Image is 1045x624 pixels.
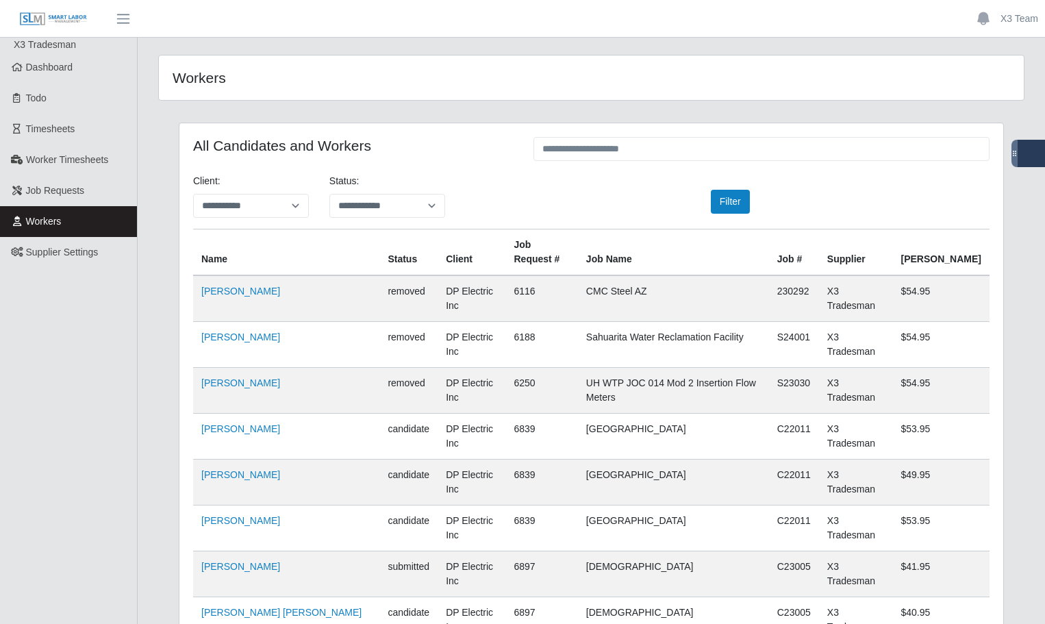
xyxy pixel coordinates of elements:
[201,332,280,342] a: [PERSON_NAME]
[26,123,75,134] span: Timesheets
[1000,12,1038,26] a: X3 Team
[578,506,769,551] td: [GEOGRAPHIC_DATA]
[26,185,85,196] span: Job Requests
[201,423,280,434] a: [PERSON_NAME]
[26,216,62,227] span: Workers
[201,607,362,618] a: [PERSON_NAME] [PERSON_NAME]
[819,229,893,276] th: Supplier
[14,39,76,50] span: X3 Tradesman
[769,229,819,276] th: Job #
[201,515,280,526] a: [PERSON_NAME]
[379,275,438,322] td: removed
[506,460,578,506] td: 6839
[893,229,990,276] th: [PERSON_NAME]
[819,368,893,414] td: X3 Tradesman
[379,551,438,597] td: submitted
[769,551,819,597] td: C23005
[578,368,769,414] td: UH WTP JOC 014 Mod 2 Insertion Flow Meters
[26,247,99,258] span: Supplier Settings
[26,92,47,103] span: Todo
[819,322,893,368] td: X3 Tradesman
[819,275,893,322] td: X3 Tradesman
[438,229,505,276] th: Client
[819,506,893,551] td: X3 Tradesman
[193,229,379,276] th: Name
[711,190,750,214] button: Filter
[893,322,990,368] td: $54.95
[819,460,893,506] td: X3 Tradesman
[506,322,578,368] td: 6188
[769,506,819,551] td: C22011
[201,561,280,572] a: [PERSON_NAME]
[506,414,578,460] td: 6839
[578,322,769,368] td: Sahuarita Water Reclamation Facility
[19,12,88,27] img: SLM Logo
[819,551,893,597] td: X3 Tradesman
[438,322,505,368] td: DP Electric Inc
[578,460,769,506] td: [GEOGRAPHIC_DATA]
[379,368,438,414] td: removed
[438,551,505,597] td: DP Electric Inc
[506,229,578,276] th: Job Request #
[893,460,990,506] td: $49.95
[769,414,819,460] td: C22011
[438,414,505,460] td: DP Electric Inc
[769,368,819,414] td: S23030
[506,275,578,322] td: 6116
[201,469,280,480] a: [PERSON_NAME]
[893,368,990,414] td: $54.95
[438,275,505,322] td: DP Electric Inc
[26,154,108,165] span: Worker Timesheets
[329,174,360,188] label: Status:
[578,414,769,460] td: [GEOGRAPHIC_DATA]
[819,414,893,460] td: X3 Tradesman
[379,460,438,506] td: candidate
[578,551,769,597] td: [DEMOGRAPHIC_DATA]
[26,62,73,73] span: Dashboard
[769,322,819,368] td: S24001
[893,551,990,597] td: $41.95
[769,460,819,506] td: C22011
[379,229,438,276] th: Status
[438,460,505,506] td: DP Electric Inc
[578,229,769,276] th: Job Name
[769,275,819,322] td: 230292
[438,506,505,551] td: DP Electric Inc
[438,368,505,414] td: DP Electric Inc
[201,377,280,388] a: [PERSON_NAME]
[379,414,438,460] td: candidate
[506,506,578,551] td: 6839
[201,286,280,297] a: [PERSON_NAME]
[193,174,221,188] label: Client:
[893,275,990,322] td: $54.95
[578,275,769,322] td: CMC Steel AZ
[193,137,513,154] h4: All Candidates and Workers
[506,551,578,597] td: 6897
[893,414,990,460] td: $53.95
[379,322,438,368] td: removed
[173,69,509,86] h4: Workers
[506,368,578,414] td: 6250
[893,506,990,551] td: $53.95
[379,506,438,551] td: candidate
